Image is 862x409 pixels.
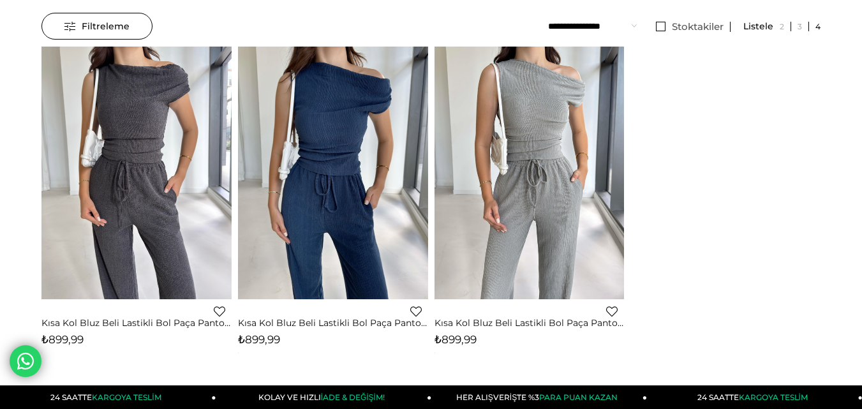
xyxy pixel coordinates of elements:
a: Kısa Kol Bluz Beli Lastikli Bol Paça Pantolon [PERSON_NAME] Lacivert Fitilli Takım 26K013 [238,317,428,329]
span: ₺899,99 [435,333,477,346]
a: Kısa Kol Bluz Beli Lastikli Bol Paça Pantolon [PERSON_NAME] Mint Fitilli Takım 26K013 [435,317,625,329]
img: Kısa Kol Bluz Beli Lastikli Bol Paça Pantolon Eldar Kadın Füme Fitilli Takım 26K013 [41,47,232,300]
a: 24 SAATTEKARGOYA TESLİM [1,385,216,409]
span: Filtreleme [64,13,130,39]
span: KARGOYA TESLİM [739,392,808,402]
a: HER ALIŞVERİŞTE %3PARA PUAN KAZAN [431,385,647,409]
span: İADE & DEĞİŞİM! [321,392,385,402]
a: Kısa Kol Bluz Beli Lastikli Bol Paça Pantolon [PERSON_NAME] Füme Fitilli Takım 26K013 [41,317,232,329]
a: Favorilere Ekle [214,306,225,317]
span: Stoktakiler [672,20,724,33]
a: Favorilere Ekle [606,306,618,317]
img: Kısa Kol Bluz Beli Lastikli Bol Paça Pantolon Eldar Kadın Mint Fitilli Takım 26K013 [435,47,625,300]
a: Stoktakiler [650,22,731,32]
span: ₺899,99 [238,333,280,346]
a: Favorilere Ekle [410,306,422,317]
img: png;base64,iVBORw0KGgoAAAANSUhEUgAAAAEAAAABCAYAAAAfFcSJAAAAAXNSR0IArs4c6QAAAA1JREFUGFdjePfu3X8ACW... [238,353,239,353]
img: Kısa Kol Bluz Beli Lastikli Bol Paça Pantolon Eldar Kadın Lacivert Fitilli Takım 26K013 [238,47,428,300]
a: KOLAY VE HIZLIİADE & DEĞİŞİM! [216,385,432,409]
span: KARGOYA TESLİM [92,392,161,402]
span: ₺899,99 [41,333,84,346]
img: png;base64,iVBORw0KGgoAAAANSUhEUgAAAAEAAAABCAYAAAAfFcSJAAAAAXNSR0IArs4c6QAAAA1JREFUGFdjePfu3X8ACW... [238,352,239,353]
span: PARA PUAN KAZAN [539,392,618,402]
